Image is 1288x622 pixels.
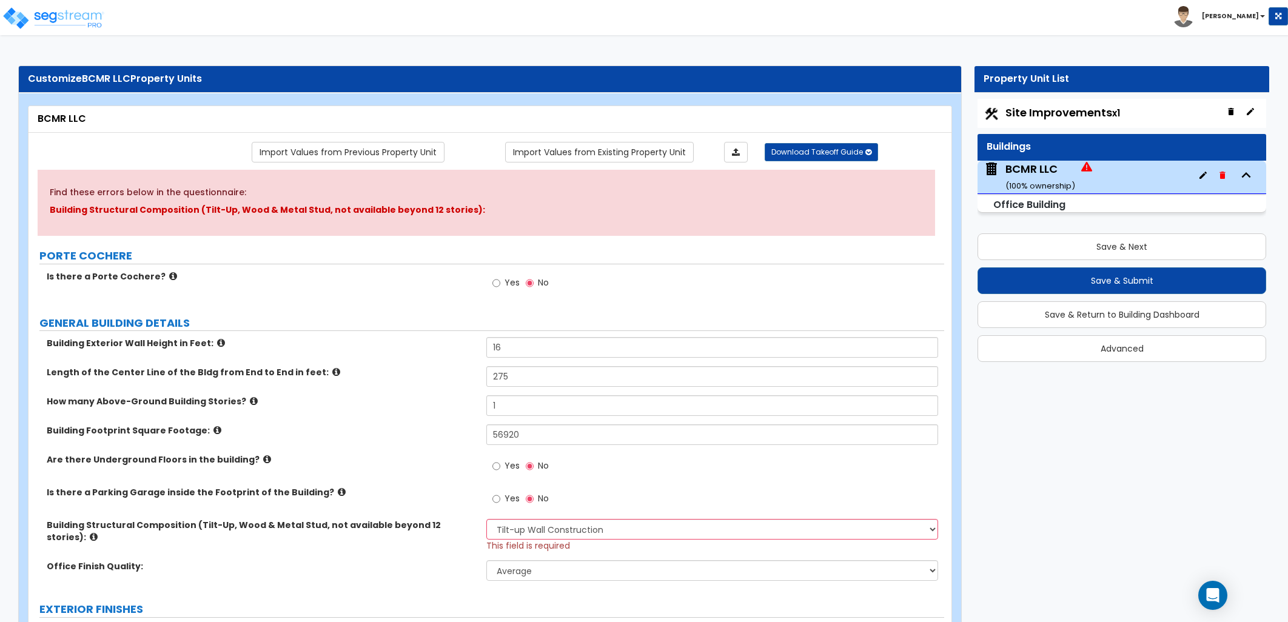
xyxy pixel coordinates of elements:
i: click for more info! [213,426,221,435]
div: BCMR LLC [38,112,942,126]
span: No [538,276,549,289]
label: Is there a Parking Garage inside the Footprint of the Building? [47,486,477,498]
input: No [526,276,534,290]
div: Buildings [987,140,1257,154]
div: Property Unit List [984,72,1260,86]
i: click for more info! [263,455,271,464]
span: Yes [505,492,520,504]
img: logo_pro_r.png [2,6,105,30]
label: Building Exterior Wall Height in Feet: [47,337,477,349]
input: No [526,492,534,506]
div: Open Intercom Messenger [1198,581,1227,610]
i: click for more info! [338,487,346,497]
span: Download Takeoff Guide [771,147,863,157]
span: No [538,492,549,504]
button: Save & Return to Building Dashboard [978,301,1266,328]
input: No [526,460,534,473]
i: click for more info! [250,396,258,406]
label: Building Structural Composition (Tilt-Up, Wood & Metal Stud, not available beyond 12 stories): [47,519,477,543]
label: Building Footprint Square Footage: [47,424,477,436]
span: Yes [505,460,520,472]
i: click for more info! [332,367,340,376]
i: click for more info! [169,272,177,281]
span: No [538,460,549,472]
input: Yes [492,492,500,506]
div: BCMR LLC [1005,161,1075,192]
i: click for more info! [217,338,225,347]
label: How many Above-Ground Building Stories? [47,395,477,407]
button: Advanced [978,335,1266,362]
a: Import the dynamic attribute values from existing properties. [505,142,694,162]
div: Customize Property Units [28,72,952,86]
input: Yes [492,460,500,473]
input: Yes [492,276,500,290]
label: Are there Underground Floors in the building? [47,453,477,466]
label: Office Finish Quality: [47,560,477,572]
small: Office Building [993,198,1065,212]
img: Construction.png [984,106,999,122]
button: Save & Next [978,233,1266,260]
img: avatar.png [1173,6,1194,27]
label: Length of the Center Line of the Bldg from End to End in feet: [47,366,477,378]
a: Import the dynamic attribute values from previous properties. [252,142,444,162]
span: This field is required [486,540,570,552]
span: BCMR LLC [984,161,1092,192]
label: EXTERIOR FINISHES [39,601,944,617]
img: building.svg [984,161,999,177]
p: Building Structural Composition (Tilt-Up, Wood & Metal Stud, not available beyond 12 stories): [50,203,923,218]
span: Yes [505,276,520,289]
b: [PERSON_NAME] [1202,12,1259,21]
a: Import the dynamic attributes value through Excel sheet [724,142,748,162]
h5: Find these errors below in the questionnaire: [50,188,923,197]
label: Is there a Porte Cochere? [47,270,477,283]
button: Save & Submit [978,267,1266,294]
span: Site Improvements [1005,105,1120,120]
label: PORTE COCHERE [39,248,944,264]
span: BCMR LLC [82,72,130,85]
small: x1 [1112,107,1120,119]
button: Download Takeoff Guide [765,143,878,161]
small: ( 100 % ownership) [1005,180,1075,192]
i: click for more info! [90,532,98,541]
label: GENERAL BUILDING DETAILS [39,315,944,331]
